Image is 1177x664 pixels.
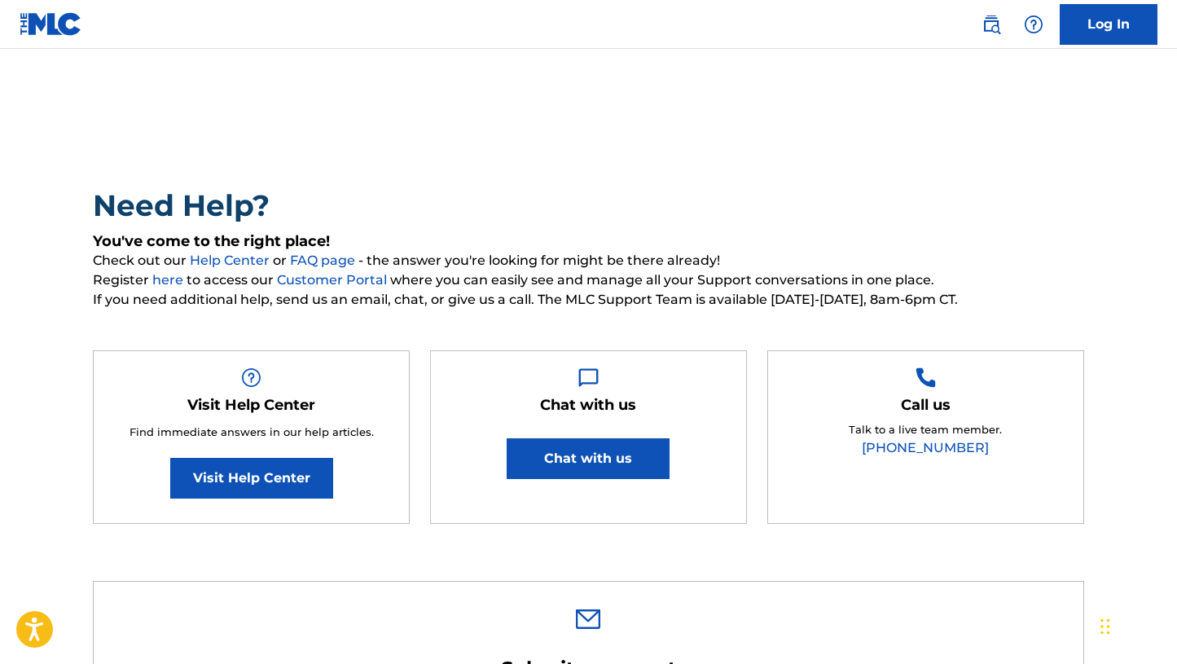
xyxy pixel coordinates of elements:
[916,367,936,388] img: Help Box Image
[241,367,261,388] img: Help Box Image
[93,187,1084,224] h2: Need Help?
[152,272,187,288] a: here
[187,396,315,415] h5: Visit Help Center
[849,422,1002,438] p: Talk to a live team member.
[1100,602,1110,651] div: Drag
[93,232,1084,251] h5: You've come to the right place!
[982,15,1001,34] img: search
[540,396,636,415] h5: Chat with us
[93,251,1084,270] span: Check out our or - the answer you're looking for might be there already!
[290,253,358,268] a: FAQ page
[277,272,390,288] a: Customer Portal
[1017,8,1050,41] div: Help
[20,12,82,36] img: MLC Logo
[170,458,333,499] a: Visit Help Center
[576,609,600,629] img: 0ff00501b51b535a1dc6.svg
[901,396,951,415] h5: Call us
[507,438,670,479] button: Chat with us
[190,253,273,268] a: Help Center
[93,270,1084,290] span: Register to access our where you can easily see and manage all your Support conversations in one ...
[130,425,374,438] span: Find immediate answers in our help articles.
[93,290,1084,310] span: If you need additional help, send us an email, chat, or give us a call. The MLC Support Team is a...
[1096,586,1177,664] iframe: Chat Widget
[578,367,599,388] img: Help Box Image
[1024,15,1043,34] img: help
[975,8,1008,41] a: Public Search
[862,440,989,455] a: [PHONE_NUMBER]
[1060,4,1157,45] a: Log In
